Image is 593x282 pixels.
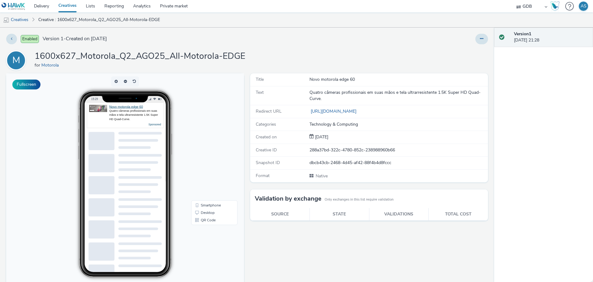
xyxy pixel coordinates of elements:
[550,1,562,11] a: Hawk Academy
[514,31,588,44] div: [DATE] 21:28
[256,160,280,166] span: Snapshot ID
[369,208,429,221] th: Validations
[35,62,41,68] span: for
[256,89,264,95] span: Text
[195,145,209,149] span: QR Code
[195,137,208,141] span: Desktop
[2,2,25,10] img: undefined Logo
[186,143,230,150] li: QR Code
[315,173,328,179] span: Native
[256,108,282,114] span: Redirect URL
[325,197,393,202] small: Only exchanges in this list require validation
[256,121,276,127] span: Categories
[35,50,245,62] h1: 1600x627_Motorola_Q2_AGO25_All-Motorola-EDGE
[103,36,155,48] div: Quatro câmeras profissionais em suas mãos e tela ultrarresistente 1.5K Super HD Quad-Curve.
[186,128,230,136] li: Smartphone
[256,76,264,82] span: Title
[310,208,369,221] th: State
[142,50,155,53] a: Sponsored
[6,57,28,63] a: M
[314,134,328,140] span: [DATE]
[12,80,40,89] button: Fullscreen
[12,52,20,69] div: M
[186,136,230,143] li: Desktop
[309,89,487,102] div: Quatro câmeras profissionais em suas mãos e tela ultrarresistente 1.5K Super HD Quad-Curve.
[35,12,163,27] a: Creative : 1600x627_Motorola_Q2_AGO25_All-Motorola-EDGE
[309,121,487,128] div: Technology & Computing
[314,134,328,140] div: Creation 10 September 2025, 21:28
[195,130,215,134] span: Smartphone
[309,76,487,83] div: Novo motorola edge 60
[43,35,107,42] span: Version 1 - Created on [DATE]
[256,134,277,140] span: Created on
[250,208,310,221] th: Source
[256,147,277,153] span: Creative ID
[103,32,137,35] a: Novo motorola edge 60
[429,208,488,221] th: Total cost
[581,2,587,11] div: AS
[85,24,92,27] span: 15:29
[256,173,270,179] span: Format
[309,147,487,153] div: 288a37bd-322c-4780-852c-238988960b66
[514,31,531,37] strong: Version 1
[21,35,39,43] span: Enabled
[41,62,61,68] a: Motorola
[3,17,9,23] img: mobile
[309,160,487,166] div: dbcb43cb-2468-4d45-af42-88f4b4d8fccc
[550,1,560,11] img: Hawk Academy
[255,194,322,203] h3: Validation by exchange
[309,108,359,114] a: [URL][DOMAIN_NAME]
